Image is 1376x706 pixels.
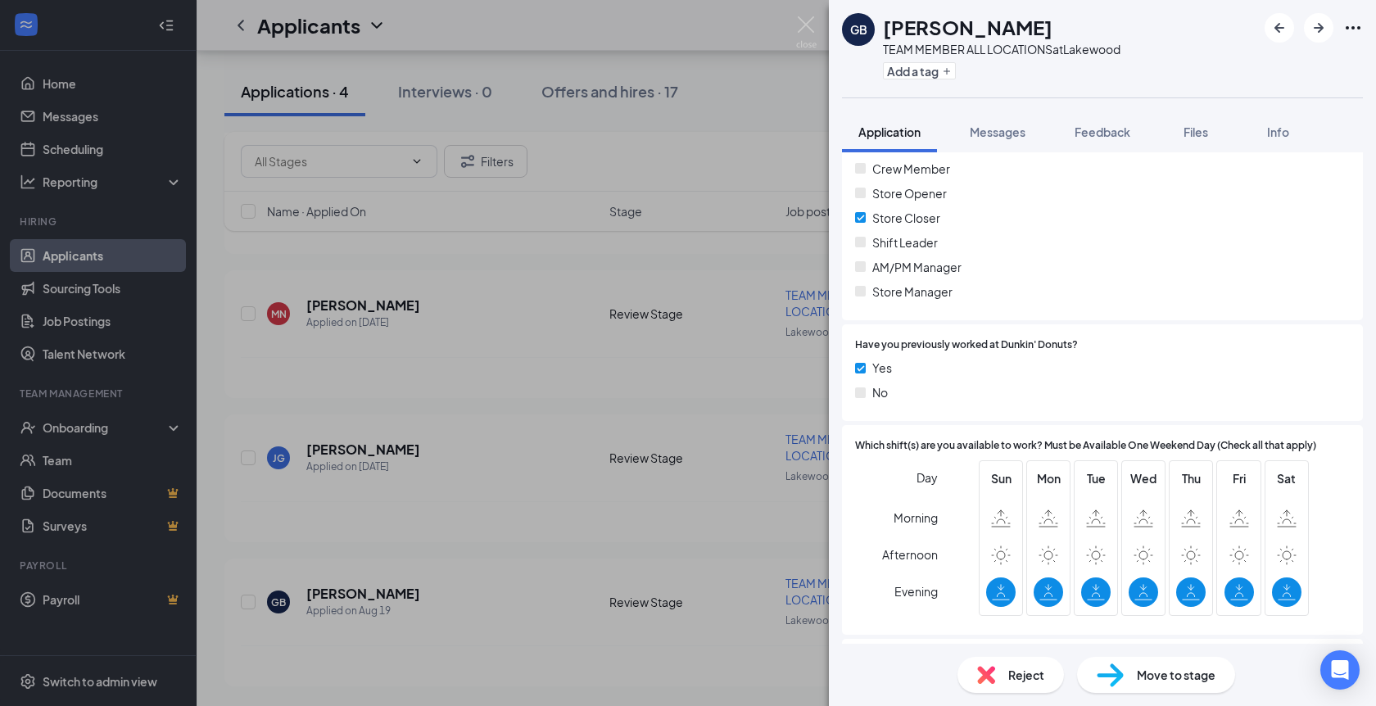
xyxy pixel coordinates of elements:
span: Store Opener [872,184,947,202]
div: Open Intercom Messenger [1320,650,1360,690]
span: Which shift(s) are you available to work? Must be Available One Weekend Day (Check all that apply) [855,438,1316,454]
div: TEAM MEMBER ALL LOCATIONS at Lakewood [883,41,1120,57]
button: ArrowLeftNew [1265,13,1294,43]
span: Fri [1224,469,1254,487]
span: AM/PM Manager [872,258,962,276]
span: Store Closer [872,209,940,227]
span: Wed [1129,469,1158,487]
span: No [872,383,888,401]
span: Info [1267,124,1289,139]
span: Crew Member [872,160,950,178]
span: Move to stage [1137,666,1215,684]
span: Store Manager [872,283,953,301]
span: Reject [1008,666,1044,684]
span: Tue [1081,469,1111,487]
svg: Plus [942,66,952,76]
span: Have you previously worked at Dunkin' Donuts? [855,337,1078,353]
span: Evening [894,577,938,606]
span: Sat [1272,469,1301,487]
div: GB [850,21,867,38]
svg: ArrowRight [1309,18,1328,38]
span: Afternoon [882,540,938,569]
span: Application [858,124,921,139]
span: Shift Leader [872,233,938,251]
span: Thu [1176,469,1206,487]
svg: ArrowLeftNew [1270,18,1289,38]
button: ArrowRight [1304,13,1333,43]
span: Files [1184,124,1208,139]
span: Feedback [1075,124,1130,139]
span: Yes [872,359,892,377]
h1: [PERSON_NAME] [883,13,1052,41]
span: Day [917,468,938,487]
span: Morning [894,503,938,532]
button: PlusAdd a tag [883,62,956,79]
span: Mon [1034,469,1063,487]
span: Messages [970,124,1025,139]
span: Sun [986,469,1016,487]
svg: Ellipses [1343,18,1363,38]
